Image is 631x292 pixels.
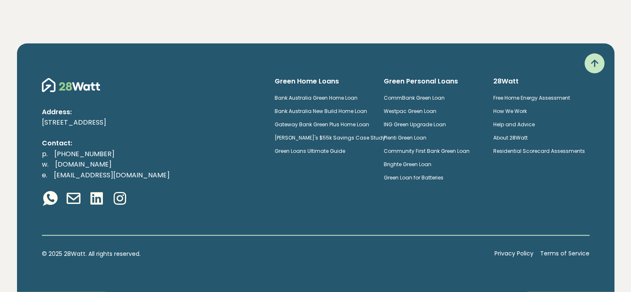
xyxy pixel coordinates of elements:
[49,159,118,169] a: [DOMAIN_NAME]
[48,149,121,159] a: [PHONE_NUMBER]
[42,107,261,118] p: Address:
[384,77,480,86] h6: Green Personal Loans
[493,121,535,128] a: Help and Advice
[275,77,371,86] h6: Green Home Loans
[275,147,345,155] a: Green Loans Ultimate Guide
[493,108,527,115] a: How We Work
[42,138,261,149] p: Contact:
[493,77,590,86] h6: 28Watt
[384,108,436,115] a: Westpac Green Loan
[42,159,49,169] span: w.
[42,77,100,93] img: 28Watt
[540,249,590,258] a: Terms of Service
[42,149,48,159] span: p.
[495,249,534,258] a: Privacy Policy
[384,174,443,181] a: Green Loan for Batteries
[384,121,446,128] a: ING Green Upgrade Loan
[112,190,128,209] a: Instagram
[493,134,528,141] a: About 28Watt
[275,108,367,115] a: Bank Australia New Build Home Loan
[384,161,431,168] a: Brighte Green Loan
[47,170,176,180] a: [EMAIL_ADDRESS][DOMAIN_NAME]
[88,190,105,209] a: Linkedin
[42,249,488,258] p: © 2025 28Watt. All rights reserved.
[275,94,358,101] a: Bank Australia Green Home Loan
[493,147,585,155] a: Residential Scorecard Assessments
[384,147,470,155] a: Community First Bank Green Loan
[42,170,47,180] span: e.
[493,94,570,101] a: Free Home Energy Assessment
[42,117,261,128] p: [STREET_ADDRESS]
[384,134,426,141] a: Plenti Green Loan
[384,94,445,101] a: CommBank Green Loan
[65,190,82,209] a: Email
[42,190,58,209] a: Whatsapp
[275,134,385,141] a: [PERSON_NAME]'s $55k Savings Case Study
[275,121,369,128] a: Gateway Bank Green Plus Home Loan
